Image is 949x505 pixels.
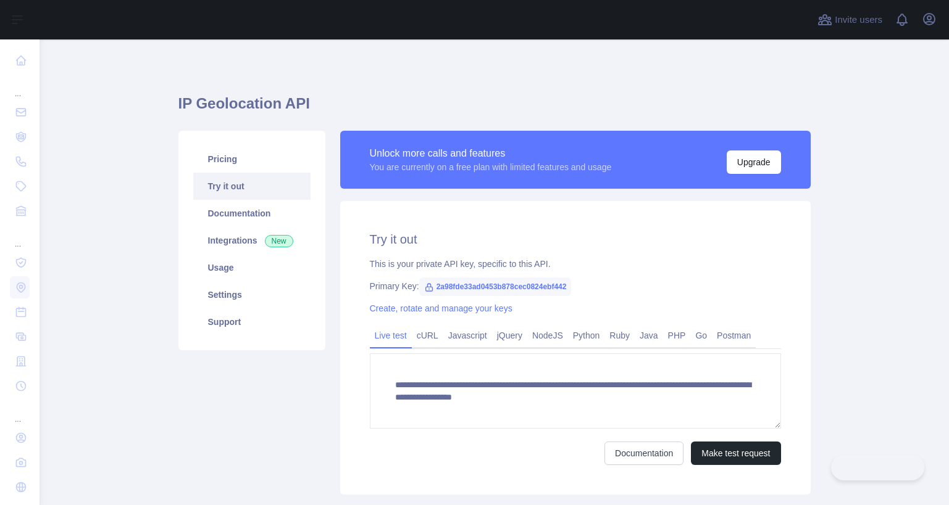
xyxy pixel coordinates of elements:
[193,308,311,335] a: Support
[370,303,512,313] a: Create, rotate and manage your keys
[193,200,311,227] a: Documentation
[370,258,781,270] div: This is your private API key, specific to this API.
[635,326,663,345] a: Java
[10,400,30,424] div: ...
[831,454,924,480] iframe: Toggle Customer Support
[370,280,781,292] div: Primary Key:
[419,277,572,296] span: 2a98fde33ad0453b878cec0824ebf442
[604,326,635,345] a: Ruby
[178,94,811,123] h1: IP Geolocation API
[443,326,492,345] a: Javascript
[193,173,311,200] a: Try it out
[193,254,311,281] a: Usage
[690,326,712,345] a: Go
[193,146,311,173] a: Pricing
[265,235,293,247] span: New
[193,281,311,308] a: Settings
[835,13,882,27] span: Invite users
[10,74,30,99] div: ...
[370,326,412,345] a: Live test
[691,441,780,465] button: Make test request
[727,150,781,174] button: Upgrade
[663,326,691,345] a: PHP
[712,326,756,345] a: Postman
[10,224,30,249] div: ...
[604,441,684,465] a: Documentation
[370,146,612,161] div: Unlock more calls and features
[412,326,443,345] a: cURL
[568,326,605,345] a: Python
[193,227,311,254] a: Integrations New
[815,10,885,30] button: Invite users
[492,326,527,345] a: jQuery
[527,326,568,345] a: NodeJS
[370,231,781,248] h2: Try it out
[370,161,612,173] div: You are currently on a free plan with limited features and usage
